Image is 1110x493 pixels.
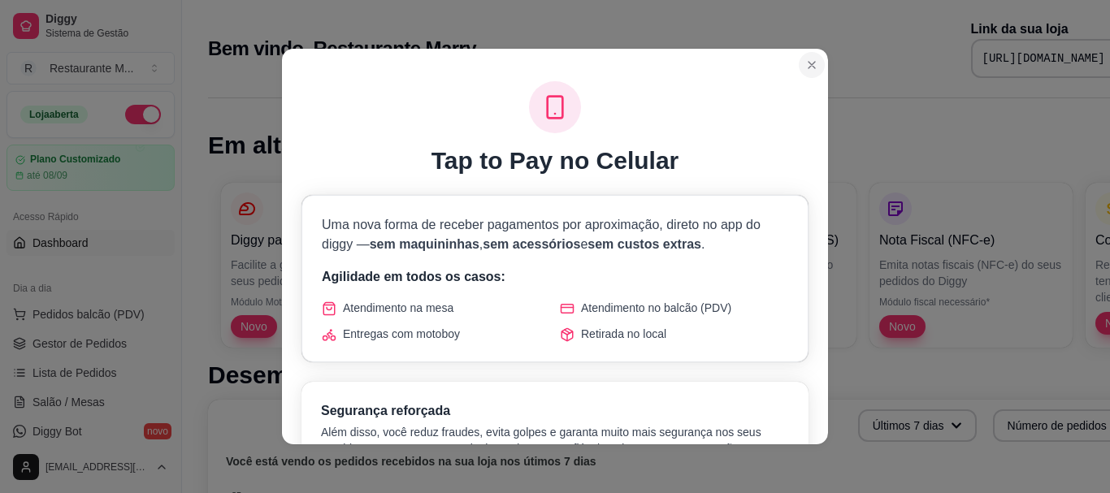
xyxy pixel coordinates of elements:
span: Atendimento na mesa [343,300,453,316]
p: Agilidade em todos os casos: [322,267,788,287]
span: sem maquininhas [370,237,479,251]
span: sem custos extras [588,237,701,251]
span: sem acessórios [483,237,580,251]
span: Entregas com motoboy [343,326,460,342]
span: Retirada no local [581,326,666,342]
span: Atendimento no balcão (PDV) [581,300,731,316]
h3: Segurança reforçada [321,401,789,421]
p: Além disso, você reduz fraudes, evita golpes e garanta muito mais segurança nos seus recebimentos... [321,424,789,473]
button: Close [799,52,825,78]
p: Uma nova forma de receber pagamentos por aproximação, direto no app do diggy — , e . [322,215,788,254]
h1: Tap to Pay no Celular [431,146,679,175]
